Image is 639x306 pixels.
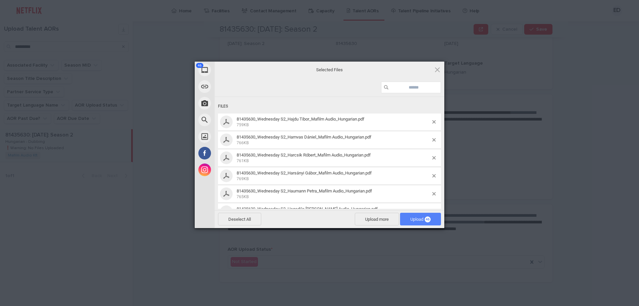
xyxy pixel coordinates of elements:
div: My Device [195,62,275,78]
div: Unsplash [195,128,275,145]
span: Selected Files [263,67,396,73]
span: 759KB [237,123,249,127]
span: 761KB [237,158,249,163]
span: 81435630_Wednesday S2_Hegedűs Johanna_Mafilm Audio_Hungarian.pdf [235,206,432,217]
span: 81435630_Wednesday S2_Harsányi Gábor_Mafilm Audio_Hungarian.pdf [235,170,432,181]
span: 766KB [237,141,249,145]
span: 81435630_Wednesday S2_Haumann Petra_Mafilm Audio_Hungarian.pdf [235,188,432,199]
span: 46 [425,216,431,222]
span: Click here or hit ESC to close picker [434,66,441,73]
span: 81435630_Wednesday S2_Hamvas Dániel_Mafilm Audio_Hungarian.pdf [237,135,371,140]
div: Link (URL) [195,78,275,95]
span: Upload [410,217,431,222]
span: 81435630_Wednesday S2_Hamvas Dániel_Mafilm Audio_Hungarian.pdf [235,135,432,146]
span: 46 [196,63,203,68]
div: Instagram [195,161,275,178]
div: Facebook [195,145,275,161]
span: Upload more [355,213,399,225]
span: 769KB [237,176,249,181]
span: 81435630_Wednesday S2_Harcsik Róbert_Mafilm Audio_Hungarian.pdf [235,153,432,163]
div: Take Photo [195,95,275,112]
span: Upload [400,213,441,225]
div: Files [218,100,441,113]
span: 81435630_Wednesday S2_Haumann Petra_Mafilm Audio_Hungarian.pdf [237,188,372,193]
span: Deselect All [218,213,261,225]
span: 81435630_Wednesday S2_Hajdu Tibor_Mafilm Audio_Hungarian.pdf [237,117,364,122]
span: 765KB [237,194,249,199]
div: Web Search [195,112,275,128]
span: 81435630_Wednesday S2_Harcsik Róbert_Mafilm Audio_Hungarian.pdf [237,153,371,157]
span: 81435630_Wednesday S2_Hegedűs [PERSON_NAME] Audio_Hungarian.pdf [237,206,378,211]
span: 81435630_Wednesday S2_Hajdu Tibor_Mafilm Audio_Hungarian.pdf [235,117,432,128]
span: 81435630_Wednesday S2_Harsányi Gábor_Mafilm Audio_Hungarian.pdf [237,170,372,175]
